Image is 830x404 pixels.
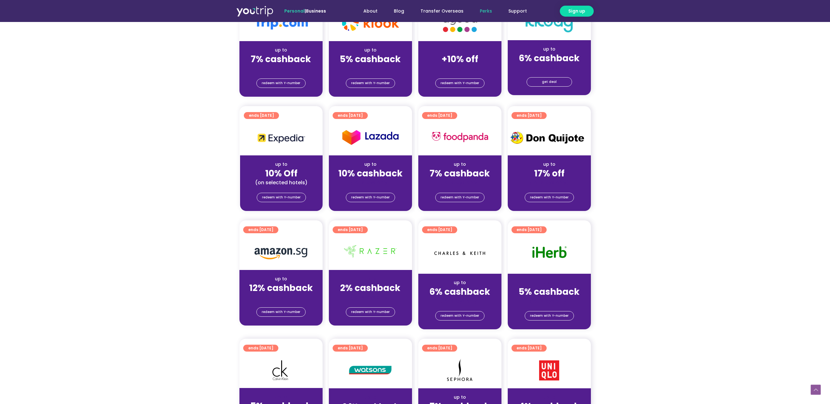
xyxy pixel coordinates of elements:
[346,78,395,88] a: redeem with Y-number
[423,279,496,286] div: up to
[511,112,547,119] a: ends [DATE]
[244,47,318,53] div: up to
[248,345,273,352] span: ends [DATE]
[244,65,318,72] div: (for stays only)
[429,286,490,298] strong: 6% cashback
[517,345,542,352] span: ends [DATE]
[454,47,466,53] span: up to
[249,282,313,294] strong: 12% cashback
[334,65,407,72] div: (for stays only)
[333,226,368,233] a: ends [DATE]
[422,226,457,233] a: ends [DATE]
[351,308,390,316] span: redeem with Y-number
[423,161,496,168] div: up to
[423,394,496,401] div: up to
[284,8,326,14] span: |
[500,5,535,17] a: Support
[244,112,279,119] a: ends [DATE]
[423,65,496,72] div: (for stays only)
[441,79,479,88] span: redeem with Y-number
[243,345,278,352] a: ends [DATE]
[340,282,400,294] strong: 2% cashback
[513,179,586,186] div: (for stays only)
[517,112,542,119] span: ends [DATE]
[262,193,301,202] span: redeem with Y-number
[351,79,390,88] span: redeem with Y-number
[542,78,557,86] span: get deal
[284,8,305,14] span: Personal
[513,279,586,286] div: up to
[262,308,300,316] span: redeem with Y-number
[338,167,403,180] strong: 10% cashback
[248,226,273,233] span: ends [DATE]
[412,5,472,17] a: Transfer Overseas
[338,345,363,352] span: ends [DATE]
[513,64,586,71] div: (for stays only)
[472,5,500,17] a: Perks
[568,8,585,14] span: Sign up
[519,52,580,64] strong: 6% cashback
[306,8,326,14] a: Business
[513,46,586,52] div: up to
[422,345,457,352] a: ends [DATE]
[530,311,569,320] span: redeem with Y-number
[517,226,542,233] span: ends [DATE]
[334,47,407,53] div: up to
[423,179,496,186] div: (for stays only)
[527,77,572,87] a: get deal
[511,345,547,352] a: ends [DATE]
[519,286,580,298] strong: 5% cashback
[442,53,478,65] strong: +10% off
[244,294,318,300] div: (for stays only)
[530,193,569,202] span: redeem with Y-number
[245,161,318,168] div: up to
[422,112,457,119] a: ends [DATE]
[333,112,368,119] a: ends [DATE]
[430,167,490,180] strong: 7% cashback
[346,307,395,317] a: redeem with Y-number
[435,311,485,321] a: redeem with Y-number
[427,345,452,352] span: ends [DATE]
[251,53,311,65] strong: 7% cashback
[244,394,318,400] div: up to
[245,179,318,186] div: (on selected hotels)
[435,78,485,88] a: redeem with Y-number
[340,53,401,65] strong: 5% cashback
[343,5,535,17] nav: Menu
[334,161,407,168] div: up to
[256,78,306,88] a: redeem with Y-number
[355,5,386,17] a: About
[346,193,395,202] a: redeem with Y-number
[265,167,297,180] strong: 10% Off
[513,298,586,304] div: (for stays only)
[534,167,565,180] strong: 17% off
[427,112,452,119] span: ends [DATE]
[441,311,479,320] span: redeem with Y-number
[386,5,412,17] a: Blog
[334,179,407,186] div: (for stays only)
[338,112,363,119] span: ends [DATE]
[334,394,407,401] div: up to
[351,193,390,202] span: redeem with Y-number
[525,311,574,321] a: redeem with Y-number
[338,226,363,233] span: ends [DATE]
[441,193,479,202] span: redeem with Y-number
[511,226,547,233] a: ends [DATE]
[334,294,407,300] div: (for stays only)
[334,276,407,282] div: up to
[435,193,485,202] a: redeem with Y-number
[525,193,574,202] a: redeem with Y-number
[513,394,586,401] div: up to
[249,112,274,119] span: ends [DATE]
[333,345,368,352] a: ends [DATE]
[256,307,306,317] a: redeem with Y-number
[262,79,300,88] span: redeem with Y-number
[513,161,586,168] div: up to
[423,298,496,304] div: (for stays only)
[427,226,452,233] span: ends [DATE]
[243,226,278,233] a: ends [DATE]
[244,276,318,282] div: up to
[257,193,306,202] a: redeem with Y-number
[560,6,594,17] a: Sign up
